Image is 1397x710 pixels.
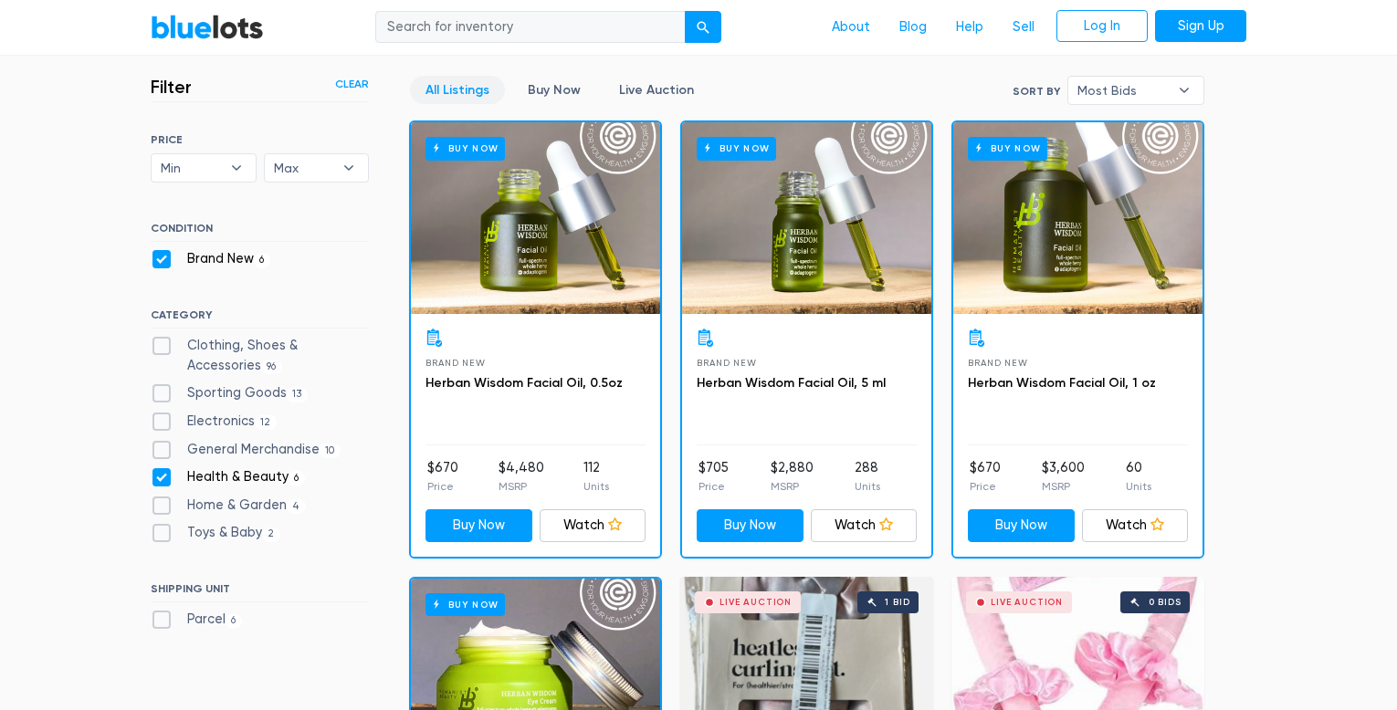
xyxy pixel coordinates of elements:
h6: Buy Now [425,137,505,160]
span: Most Bids [1077,77,1169,104]
a: Watch [540,509,646,542]
div: 1 bid [885,598,909,607]
h6: PRICE [151,133,369,146]
a: Log In [1056,10,1148,43]
a: Buy Now [697,509,804,542]
li: $2,880 [771,458,814,495]
li: $705 [698,458,729,495]
label: Home & Garden [151,496,306,516]
label: Parcel [151,610,242,630]
a: Buy Now [411,122,660,314]
div: Live Auction [720,598,792,607]
a: Clear [335,76,369,92]
a: All Listings [410,76,505,104]
span: 12 [255,415,277,430]
span: Brand New [968,358,1027,368]
a: Herban Wisdom Facial Oil, 0.5oz [425,375,623,391]
label: General Merchandise [151,440,341,460]
span: 10 [320,444,341,458]
p: MSRP [499,478,544,495]
a: Buy Now [968,509,1075,542]
p: MSRP [771,478,814,495]
h6: CONDITION [151,222,369,242]
span: Max [274,154,334,182]
p: Price [427,478,458,495]
p: Units [1126,478,1151,495]
a: Sell [998,10,1049,45]
span: 2 [262,527,280,542]
li: 60 [1126,458,1151,495]
li: $670 [427,458,458,495]
h3: Filter [151,76,192,98]
a: Buy Now [953,122,1203,314]
span: Brand New [697,358,756,368]
label: Clothing, Shoes & Accessories [151,336,369,375]
input: Search for inventory [375,11,686,44]
span: Brand New [425,358,485,368]
h6: Buy Now [697,137,776,160]
a: Sign Up [1155,10,1246,43]
li: $3,600 [1042,458,1085,495]
p: Price [970,478,1001,495]
li: 288 [855,458,880,495]
a: Live Auction [604,76,709,104]
label: Electronics [151,412,277,432]
span: 6 [254,253,270,267]
a: Herban Wisdom Facial Oil, 1 oz [968,375,1156,391]
a: Watch [811,509,918,542]
h6: Buy Now [425,593,505,616]
p: Units [855,478,880,495]
div: 0 bids [1149,598,1182,607]
label: Sporting Goods [151,383,308,403]
a: About [817,10,885,45]
a: Buy Now [425,509,532,542]
label: Sort By [1013,83,1060,99]
a: BlueLots [151,14,264,40]
a: Buy Now [682,122,931,314]
p: Price [698,478,729,495]
p: MSRP [1042,478,1085,495]
h6: Buy Now [968,137,1047,160]
label: Toys & Baby [151,523,280,543]
h6: SHIPPING UNIT [151,582,369,602]
h6: CATEGORY [151,308,369,329]
b: ▾ [217,154,256,182]
span: 96 [261,360,282,374]
li: 112 [583,458,609,495]
a: Herban Wisdom Facial Oil, 5 ml [697,375,886,391]
a: Blog [885,10,941,45]
label: Brand New [151,249,270,269]
a: Watch [1082,509,1189,542]
a: Buy Now [512,76,596,104]
span: Min [161,154,221,182]
label: Health & Beauty [151,467,305,487]
li: $670 [970,458,1001,495]
b: ▾ [330,154,368,182]
div: Live Auction [991,598,1063,607]
span: 4 [287,499,306,514]
li: $4,480 [499,458,544,495]
b: ▾ [1165,77,1203,104]
span: 6 [226,614,242,629]
a: Help [941,10,998,45]
p: Units [583,478,609,495]
span: 6 [289,471,305,486]
span: 13 [287,388,308,402]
